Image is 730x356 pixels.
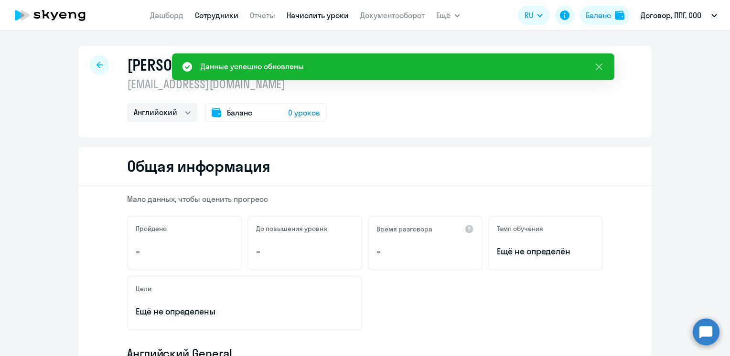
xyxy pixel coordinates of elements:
[497,224,543,233] h5: Темп обучения
[195,10,238,20] a: Сотрудники
[497,245,594,258] span: Ещё не определён
[136,245,233,258] p: –
[136,305,354,318] p: Ещё не определены
[586,10,611,21] div: Баланс
[288,107,320,118] span: 0 уроков
[436,10,451,21] span: Ещё
[127,157,270,176] h2: Общая информация
[201,61,304,72] div: Данные успешно обновлены
[360,10,425,20] a: Документооборот
[580,6,630,25] button: Балансbalance
[636,4,722,27] button: Договор, ППГ, ООО
[615,10,624,20] img: balance
[256,224,327,233] h5: До повышения уровня
[150,10,183,20] a: Дашборд
[227,107,252,118] span: Баланс
[641,10,701,21] p: Договор, ППГ, ООО
[127,55,228,74] h1: [PERSON_NAME]
[525,10,533,21] span: RU
[256,245,354,258] p: –
[250,10,275,20] a: Отчеты
[127,76,327,92] p: [EMAIL_ADDRESS][DOMAIN_NAME]
[376,245,474,258] p: –
[376,225,432,233] h5: Время разговора
[136,284,151,293] h5: Цели
[136,224,167,233] h5: Пройдено
[127,194,603,204] p: Мало данных, чтобы оценить прогресс
[436,6,460,25] button: Ещё
[287,10,349,20] a: Начислить уроки
[518,6,549,25] button: RU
